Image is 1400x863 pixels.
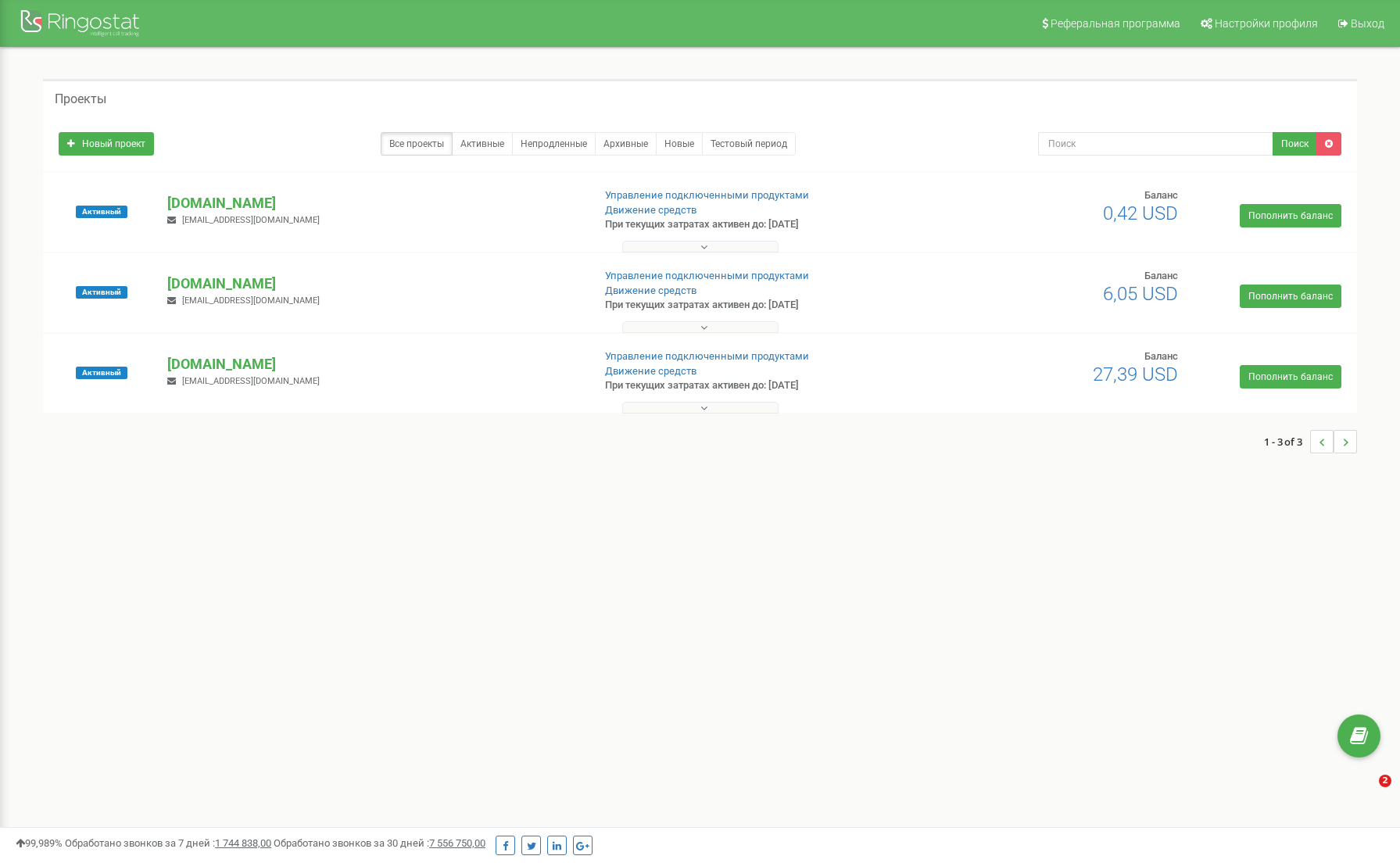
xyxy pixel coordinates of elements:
a: Пополнить баланс [1240,365,1341,389]
nav: ... [1264,414,1357,469]
u: 7 556 750,00 [429,837,485,849]
a: Движение средств [605,285,696,296]
a: Непродленные [512,132,596,156]
span: 2 [1379,775,1391,787]
a: Управление подключенными продуктами [605,189,809,201]
span: Выход [1351,17,1384,30]
a: Все проекты [381,132,453,156]
a: Активные [452,132,513,156]
span: Обработано звонков за 30 дней : [274,837,485,849]
p: При текущих затратах активен до: [DATE] [605,298,908,313]
p: При текущих затратах активен до: [DATE] [605,217,908,232]
a: Пополнить баланс [1240,285,1341,308]
span: 27,39 USD [1093,363,1178,385]
span: Реферальная программа [1051,17,1180,30]
span: Баланс [1144,189,1178,201]
span: Активный [76,367,127,379]
span: Активный [76,206,127,218]
button: Поиск [1273,132,1317,156]
input: Поиск [1038,132,1273,156]
a: Новый проект [59,132,154,156]
p: [DOMAIN_NAME] [167,193,579,213]
p: При текущих затратах активен до: [DATE] [605,378,908,393]
span: Активный [76,286,127,299]
span: Баланс [1144,270,1178,281]
span: 99,989% [16,837,63,849]
span: [EMAIL_ADDRESS][DOMAIN_NAME] [182,295,320,306]
u: 1 744 838,00 [215,837,271,849]
a: Движение средств [605,365,696,377]
span: Баланс [1144,350,1178,362]
h5: Проекты [55,92,106,106]
a: Управление подключенными продуктами [605,270,809,281]
span: [EMAIL_ADDRESS][DOMAIN_NAME] [182,215,320,225]
span: Обработано звонков за 7 дней : [65,837,271,849]
iframe: Intercom live chat [1347,775,1384,812]
a: Архивные [595,132,657,156]
a: Движение средств [605,204,696,216]
span: [EMAIL_ADDRESS][DOMAIN_NAME] [182,376,320,386]
span: Настройки профиля [1215,17,1318,30]
a: Пополнить баланс [1240,204,1341,227]
a: Тестовый период [702,132,796,156]
a: Новые [656,132,703,156]
p: [DOMAIN_NAME] [167,354,579,374]
a: Управление подключенными продуктами [605,350,809,362]
span: 1 - 3 of 3 [1264,430,1310,453]
p: [DOMAIN_NAME] [167,274,579,294]
span: 0,42 USD [1103,202,1178,224]
span: 6,05 USD [1103,283,1178,305]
